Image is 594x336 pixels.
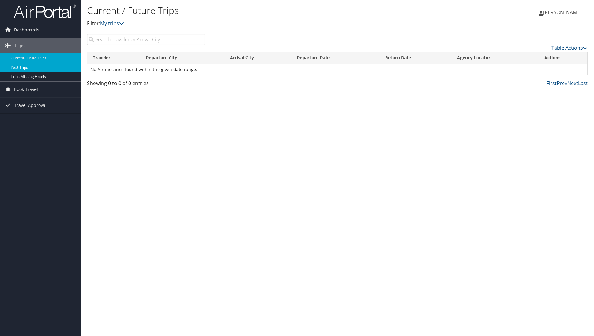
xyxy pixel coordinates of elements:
[14,98,47,113] span: Travel Approval
[87,4,421,17] h1: Current / Future Trips
[87,34,205,45] input: Search Traveler or Arrival City
[140,52,224,64] th: Departure City: activate to sort column ascending
[546,80,557,87] a: First
[14,38,25,53] span: Trips
[539,52,587,64] th: Actions
[543,9,582,16] span: [PERSON_NAME]
[87,20,421,28] p: Filter:
[578,80,588,87] a: Last
[87,79,205,90] div: Showing 0 to 0 of 0 entries
[100,20,124,27] a: My trips
[451,52,539,64] th: Agency Locator: activate to sort column ascending
[14,22,39,38] span: Dashboards
[567,80,578,87] a: Next
[557,80,567,87] a: Prev
[14,82,38,97] span: Book Travel
[14,4,76,19] img: airportal-logo.png
[87,64,587,75] td: No Airtineraries found within the given date range.
[87,52,140,64] th: Traveler: activate to sort column ascending
[551,44,588,51] a: Table Actions
[224,52,291,64] th: Arrival City: activate to sort column ascending
[539,3,588,22] a: [PERSON_NAME]
[291,52,379,64] th: Departure Date: activate to sort column descending
[380,52,451,64] th: Return Date: activate to sort column ascending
